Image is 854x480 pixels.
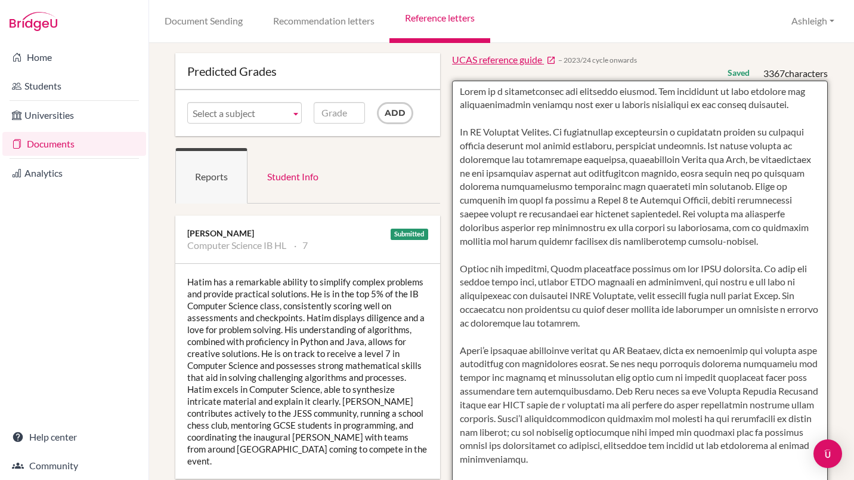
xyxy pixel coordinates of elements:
[175,148,247,204] a: Reports
[2,74,146,98] a: Students
[294,239,308,251] li: 7
[452,54,542,65] span: UCAS reference guide
[452,53,556,67] a: UCAS reference guide
[813,439,842,468] div: Open Intercom Messenger
[193,103,286,124] span: Select a subject
[2,161,146,185] a: Analytics
[728,67,750,79] div: Saved
[175,264,440,479] div: Hatim has a remarkable ability to simplify complex problems and provide practical solutions. He i...
[763,67,828,81] div: characters
[786,10,840,32] button: Ashleigh
[187,227,428,239] div: [PERSON_NAME]
[2,132,146,156] a: Documents
[763,67,785,79] span: 3367
[2,45,146,69] a: Home
[2,425,146,449] a: Help center
[391,229,429,240] div: Submitted
[377,102,413,124] input: Add
[10,12,57,31] img: Bridge-U
[558,55,637,65] span: − 2023/24 cycle onwards
[187,239,286,251] li: Computer Science IB HL
[2,454,146,478] a: Community
[187,65,428,77] div: Predicted Grades
[2,103,146,127] a: Universities
[314,102,365,124] input: Grade
[247,148,338,204] a: Student Info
